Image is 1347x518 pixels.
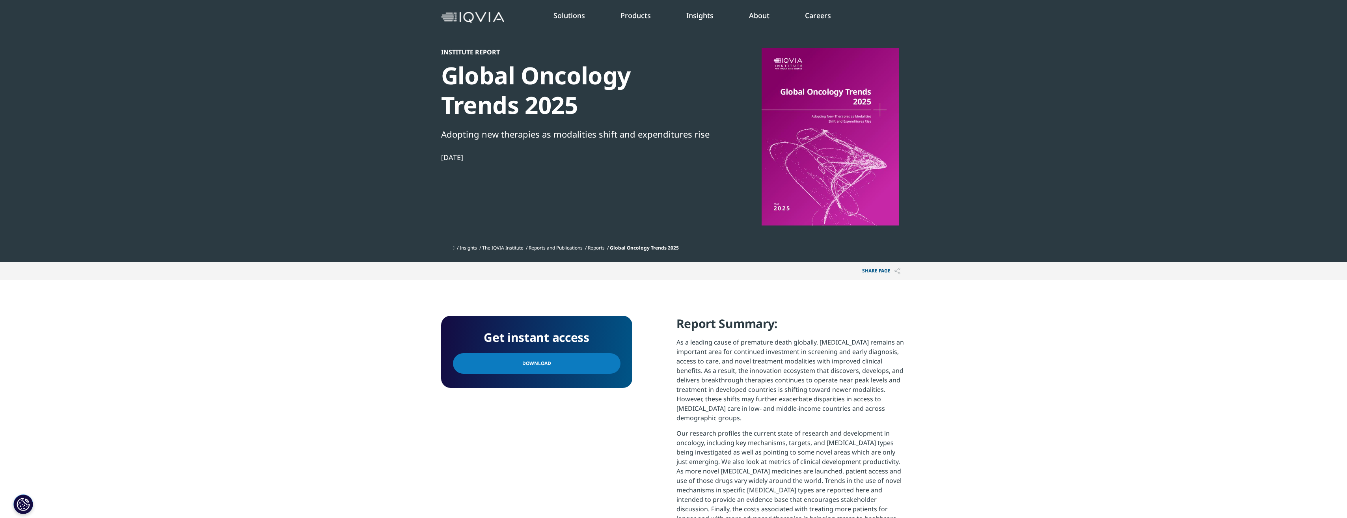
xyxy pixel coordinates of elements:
[460,244,477,251] a: Insights
[686,11,714,20] a: Insights
[805,11,831,20] a: Careers
[620,11,651,20] a: Products
[441,127,712,141] div: Adopting new therapies as modalities shift and expenditures rise
[441,12,504,23] img: IQVIA Healthcare Information Technology and Pharma Clinical Research Company
[856,262,906,280] p: Share PAGE
[894,268,900,274] img: Share PAGE
[13,494,33,514] button: Cookies Settings
[522,359,551,368] span: Download
[856,262,906,280] button: Share PAGEShare PAGE
[441,61,712,120] div: Global Oncology Trends 2025
[676,316,906,337] h4: Report Summary:
[453,353,620,374] a: Download
[676,337,906,429] p: As a leading cause of premature death globally, [MEDICAL_DATA] remains an important area for cont...
[529,244,583,251] a: Reports and Publications
[441,48,712,56] div: Institute Report
[588,244,605,251] a: Reports
[749,11,769,20] a: About
[553,11,585,20] a: Solutions
[441,153,712,162] div: [DATE]
[610,244,679,251] span: Global Oncology Trends 2025
[482,244,524,251] a: The IQVIA Institute
[453,328,620,347] h4: Get instant access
